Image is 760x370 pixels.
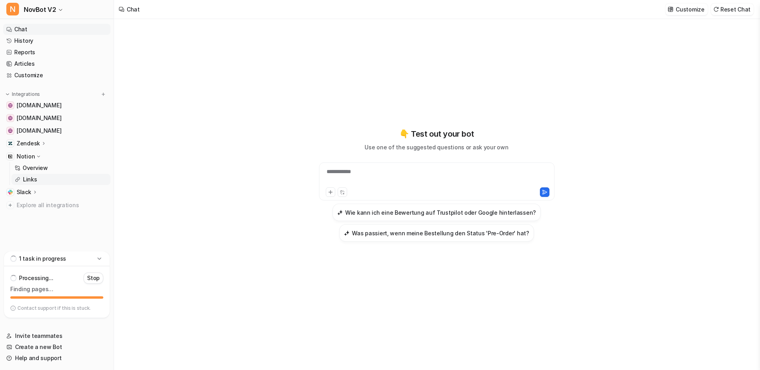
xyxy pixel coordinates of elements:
button: Integrations [3,90,42,98]
a: Explore all integrations [3,200,110,211]
h3: Wie kann ich eine Bewertung auf Trustpilot oder Google hinterlassen? [345,208,536,217]
div: Chat [127,5,140,13]
a: Chat [3,24,110,35]
p: 1 task in progress [19,255,66,263]
img: Notion [8,154,13,159]
img: us.novritsch.com [8,116,13,120]
span: [DOMAIN_NAME] [17,101,61,109]
img: explore all integrations [6,201,14,209]
p: Customize [676,5,704,13]
a: support.novritsch.com[DOMAIN_NAME] [3,100,110,111]
p: Use one of the suggested questions or ask your own [365,143,508,151]
a: Articles [3,58,110,69]
img: eu.novritsch.com [8,128,13,133]
img: expand menu [5,92,10,97]
img: support.novritsch.com [8,103,13,108]
p: Links [23,175,37,183]
img: reset [713,6,719,12]
p: Notion [17,153,35,160]
span: [DOMAIN_NAME] [17,114,61,122]
a: Overview [11,162,110,174]
p: Slack [17,188,31,196]
img: menu_add.svg [101,92,106,97]
img: Wie kann ich eine Bewertung auf Trustpilot oder Google hinterlassen? [337,210,343,216]
a: Customize [3,70,110,81]
p: Finding pages… [10,285,103,293]
span: NovBot V2 [24,4,56,15]
button: Reset Chat [711,4,754,15]
img: Zendesk [8,141,13,146]
p: Overview [23,164,48,172]
span: N [6,3,19,15]
button: Was passiert, wenn meine Bestellung den Status 'Pre-Order' hat?Was passiert, wenn meine Bestellun... [339,224,534,242]
a: Invite teammates [3,330,110,341]
img: Was passiert, wenn meine Bestellung den Status 'Pre-Order' hat? [344,230,350,236]
span: [DOMAIN_NAME] [17,127,61,135]
p: Contact support if this is stuck. [17,305,91,311]
span: Explore all integrations [17,199,107,212]
p: 👇 Test out your bot [399,128,474,140]
button: Wie kann ich eine Bewertung auf Trustpilot oder Google hinterlassen?Wie kann ich eine Bewertung a... [332,204,541,221]
a: us.novritsch.com[DOMAIN_NAME] [3,113,110,124]
a: eu.novritsch.com[DOMAIN_NAME] [3,125,110,136]
p: Stop [87,274,100,282]
a: History [3,35,110,46]
a: Reports [3,47,110,58]
a: Help and support [3,353,110,364]
h3: Was passiert, wenn meine Bestellung den Status 'Pre-Order' hat? [352,229,529,237]
a: Links [11,174,110,185]
button: Stop [84,273,103,284]
img: Slack [8,190,13,195]
p: Integrations [12,91,40,97]
button: Customize [665,4,707,15]
img: customize [668,6,673,12]
a: Create a new Bot [3,341,110,353]
p: Zendesk [17,139,40,147]
p: Processing... [19,274,53,282]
